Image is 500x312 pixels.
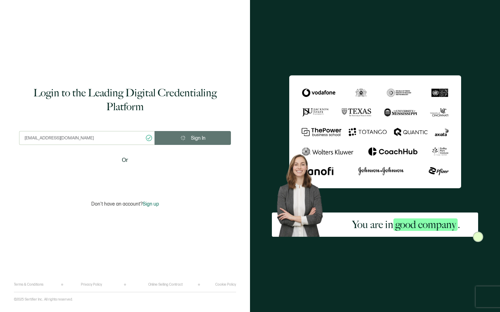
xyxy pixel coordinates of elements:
input: Enter your work email address [19,131,155,145]
p: ©2025 Sertifier Inc.. All rights reserved. [14,297,73,302]
a: Privacy Policy [81,283,102,287]
img: Sertifier Login - You are in <span class="strong-h">good company</span>. [289,75,461,188]
a: Cookie Policy [215,283,236,287]
span: Sign up [143,201,159,207]
h2: You are in . [352,218,460,232]
span: good company [393,218,458,231]
img: Sertifier Login - You are in <span class="strong-h">good company</span>. Hero [272,150,334,237]
span: Or [122,156,128,165]
a: Online Selling Contract [148,283,183,287]
ion-icon: checkmark circle outline [145,134,153,142]
iframe: Sign in with Google Button [82,169,168,184]
p: Don't have an account? [91,201,159,207]
a: Terms & Conditions [14,283,43,287]
img: Sertifier Login [473,232,483,242]
h1: Login to the Leading Digital Credentialing Platform [19,86,231,114]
